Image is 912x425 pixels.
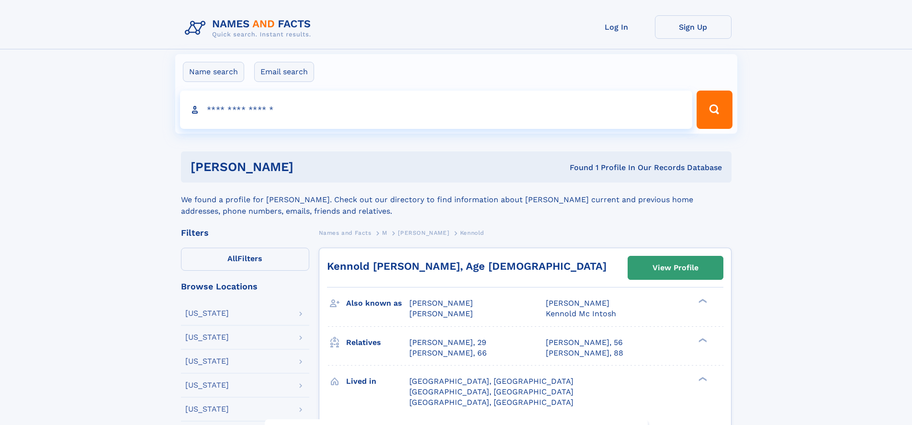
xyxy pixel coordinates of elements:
[327,260,607,272] a: Kennold [PERSON_NAME], Age [DEMOGRAPHIC_DATA]
[578,15,655,39] a: Log In
[181,282,309,291] div: Browse Locations
[653,257,698,279] div: View Profile
[398,227,449,239] a: [PERSON_NAME]
[409,398,574,407] span: [GEOGRAPHIC_DATA], [GEOGRAPHIC_DATA]
[546,299,609,308] span: [PERSON_NAME]
[346,373,409,390] h3: Lived in
[185,405,229,413] div: [US_STATE]
[628,256,723,279] a: View Profile
[546,348,623,358] a: [PERSON_NAME], 88
[180,91,693,129] input: search input
[409,348,487,358] a: [PERSON_NAME], 66
[696,376,708,382] div: ❯
[696,337,708,343] div: ❯
[181,248,309,271] label: Filters
[191,161,432,173] h1: [PERSON_NAME]
[546,337,623,348] a: [PERSON_NAME], 56
[398,230,449,236] span: [PERSON_NAME]
[460,230,484,236] span: Kennold
[409,309,473,318] span: [PERSON_NAME]
[319,227,372,239] a: Names and Facts
[382,227,387,239] a: M
[185,333,229,341] div: [US_STATE]
[227,254,237,263] span: All
[181,183,732,217] div: We found a profile for [PERSON_NAME]. Check out our directory to find information about [PERSON_N...
[655,15,732,39] a: Sign Up
[409,377,574,386] span: [GEOGRAPHIC_DATA], [GEOGRAPHIC_DATA]
[697,91,732,129] button: Search Button
[409,299,473,308] span: [PERSON_NAME]
[409,337,486,348] a: [PERSON_NAME], 29
[185,357,229,365] div: [US_STATE]
[431,162,722,173] div: Found 1 Profile In Our Records Database
[382,230,387,236] span: M
[181,229,309,237] div: Filters
[183,62,244,82] label: Name search
[254,62,314,82] label: Email search
[546,309,616,318] span: Kennold Mc Intosh
[181,15,319,41] img: Logo Names and Facts
[346,295,409,311] h3: Also known as
[185,381,229,389] div: [US_STATE]
[346,334,409,351] h3: Relatives
[185,310,229,317] div: [US_STATE]
[696,298,708,304] div: ❯
[409,387,574,396] span: [GEOGRAPHIC_DATA], [GEOGRAPHIC_DATA]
